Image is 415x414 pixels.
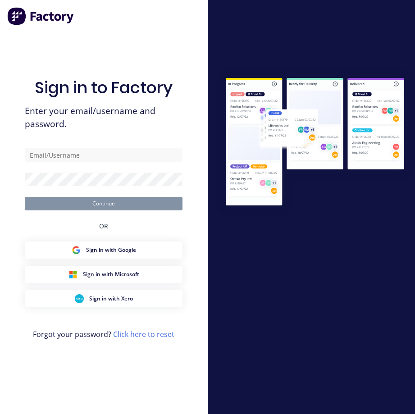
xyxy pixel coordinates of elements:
span: Forgot your password? [33,329,174,340]
button: Google Sign inSign in with Google [25,241,182,259]
span: Sign in with Microsoft [83,270,139,278]
div: OR [99,210,108,241]
span: Enter your email/username and password. [25,105,182,131]
input: Email/Username [25,148,182,162]
img: Google Sign in [72,246,81,255]
a: Click here to reset [113,329,174,339]
img: Xero Sign in [75,294,84,303]
button: Microsoft Sign inSign in with Microsoft [25,266,182,283]
img: Microsoft Sign in [68,270,78,279]
button: Xero Sign inSign in with Xero [25,290,182,307]
span: Sign in with Google [86,246,136,254]
h1: Sign in to Factory [35,78,173,97]
button: Continue [25,197,182,210]
img: Factory [7,7,75,25]
span: Sign in with Xero [89,295,133,303]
